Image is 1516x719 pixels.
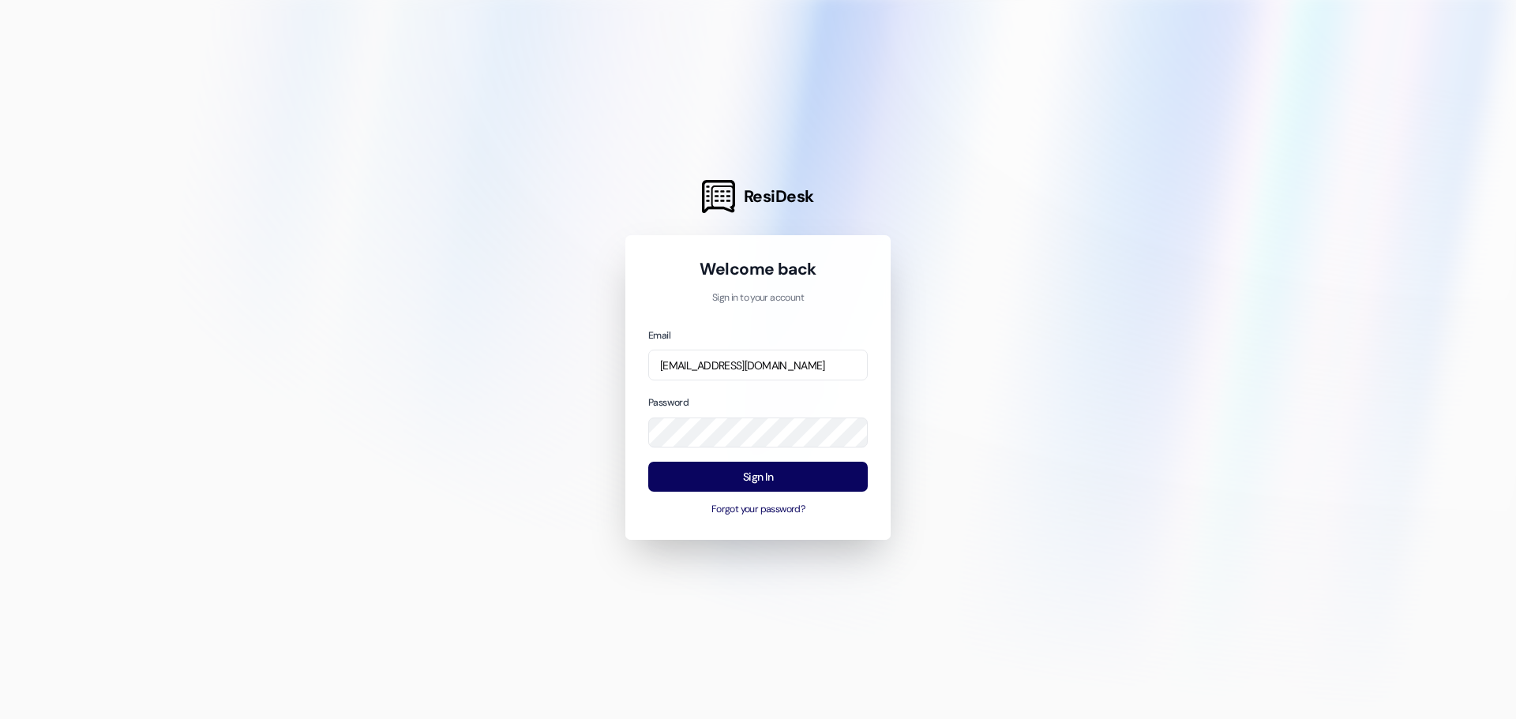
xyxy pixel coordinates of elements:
[648,396,689,409] label: Password
[744,185,814,208] span: ResiDesk
[702,180,735,213] img: ResiDesk Logo
[648,503,868,517] button: Forgot your password?
[648,291,868,305] p: Sign in to your account
[648,462,868,492] button: Sign In
[648,258,868,280] h1: Welcome back
[648,350,868,380] input: name@example.com
[648,329,670,342] label: Email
